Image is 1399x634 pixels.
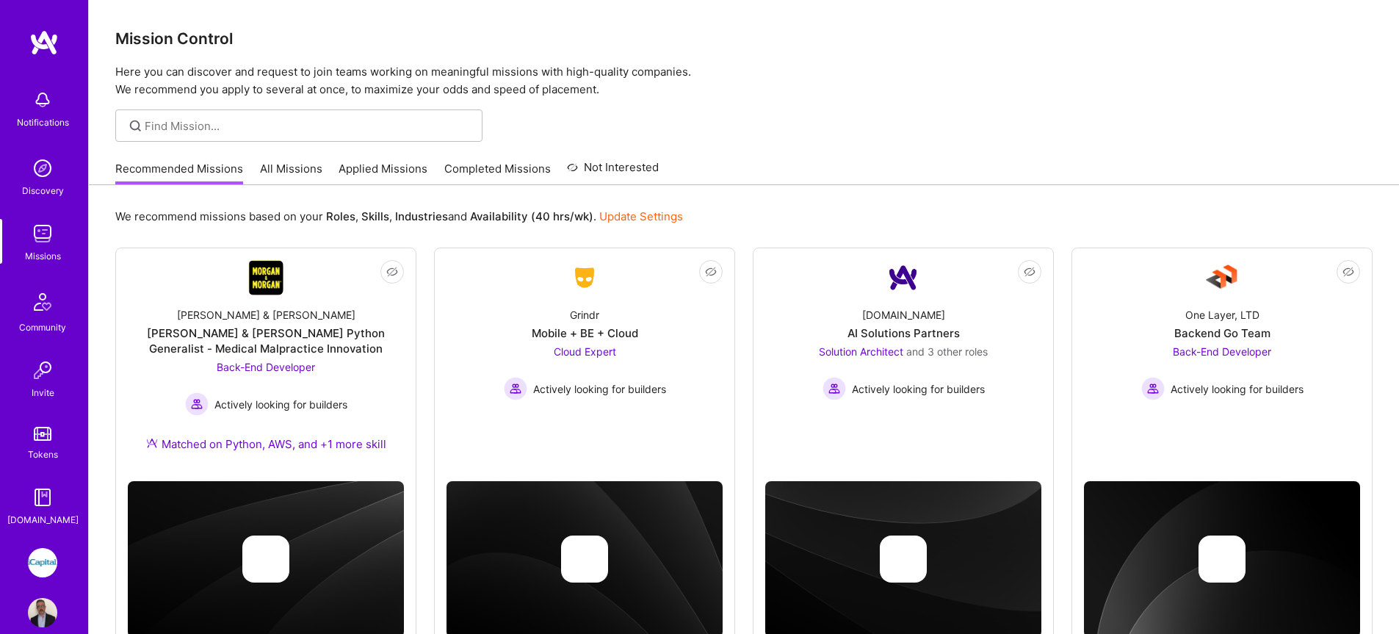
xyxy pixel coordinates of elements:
[115,209,683,224] p: We recommend missions based on your , , and .
[1084,260,1360,442] a: Company LogoOne Layer, LTDBackend Go TeamBack-End Developer Actively looking for buildersActively...
[7,512,79,527] div: [DOMAIN_NAME]
[260,161,322,185] a: All Missions
[570,307,599,323] div: Grindr
[128,260,404,469] a: Company Logo[PERSON_NAME] & [PERSON_NAME][PERSON_NAME] & [PERSON_NAME] Python Generalist - Medica...
[599,209,683,223] a: Update Settings
[1342,266,1354,278] i: icon EyeClosed
[128,325,404,356] div: [PERSON_NAME] & [PERSON_NAME] Python Generalist - Medical Malpractice Innovation
[115,29,1373,48] h3: Mission Control
[115,63,1373,98] p: Here you can discover and request to join teams working on meaningful missions with high-quality ...
[214,397,347,412] span: Actively looking for builders
[470,209,593,223] b: Availability (40 hrs/wk)
[447,260,723,442] a: Company LogoGrindrMobile + BE + CloudCloud Expert Actively looking for buildersActively looking f...
[1024,266,1035,278] i: icon EyeClosed
[115,161,243,185] a: Recommended Missions
[339,161,427,185] a: Applied Missions
[361,209,389,223] b: Skills
[145,118,471,134] input: Find Mission...
[28,85,57,115] img: bell
[242,536,289,583] img: Company logo
[880,536,927,583] img: Company logo
[1199,536,1246,583] img: Company logo
[886,260,921,295] img: Company Logo
[185,392,209,416] img: Actively looking for builders
[906,345,988,358] span: and 3 other roles
[561,536,608,583] img: Company logo
[386,266,398,278] i: icon EyeClosed
[847,325,960,341] div: AI Solutions Partners
[554,345,616,358] span: Cloud Expert
[177,307,355,323] div: [PERSON_NAME] & [PERSON_NAME]
[862,307,945,323] div: [DOMAIN_NAME]
[248,260,283,295] img: Company Logo
[1141,377,1165,400] img: Actively looking for builders
[326,209,355,223] b: Roles
[852,381,985,397] span: Actively looking for builders
[504,377,527,400] img: Actively looking for builders
[19,320,66,335] div: Community
[24,598,61,627] a: User Avatar
[567,264,602,291] img: Company Logo
[24,548,61,577] a: iCapital: Building an Alternative Investment Marketplace
[1173,345,1271,358] span: Back-End Developer
[17,115,69,130] div: Notifications
[395,209,448,223] b: Industries
[28,447,58,462] div: Tokens
[25,248,61,264] div: Missions
[28,219,57,248] img: teamwork
[1174,325,1270,341] div: Backend Go Team
[32,385,54,400] div: Invite
[28,483,57,512] img: guide book
[28,548,57,577] img: iCapital: Building an Alternative Investment Marketplace
[444,161,551,185] a: Completed Missions
[823,377,846,400] img: Actively looking for builders
[532,325,638,341] div: Mobile + BE + Cloud
[1185,307,1259,323] div: One Layer, LTD
[146,436,386,452] div: Matched on Python, AWS, and +1 more skill
[127,118,144,134] i: icon SearchGrey
[28,598,57,627] img: User Avatar
[819,345,903,358] span: Solution Architect
[22,183,64,198] div: Discovery
[217,361,315,373] span: Back-End Developer
[28,356,57,385] img: Invite
[567,159,659,185] a: Not Interested
[29,29,59,56] img: logo
[28,154,57,183] img: discovery
[34,427,51,441] img: tokens
[765,260,1041,442] a: Company Logo[DOMAIN_NAME]AI Solutions PartnersSolution Architect and 3 other rolesActively lookin...
[25,284,60,320] img: Community
[533,381,666,397] span: Actively looking for builders
[705,266,717,278] i: icon EyeClosed
[1171,381,1304,397] span: Actively looking for builders
[146,437,158,449] img: Ateam Purple Icon
[1204,260,1240,295] img: Company Logo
